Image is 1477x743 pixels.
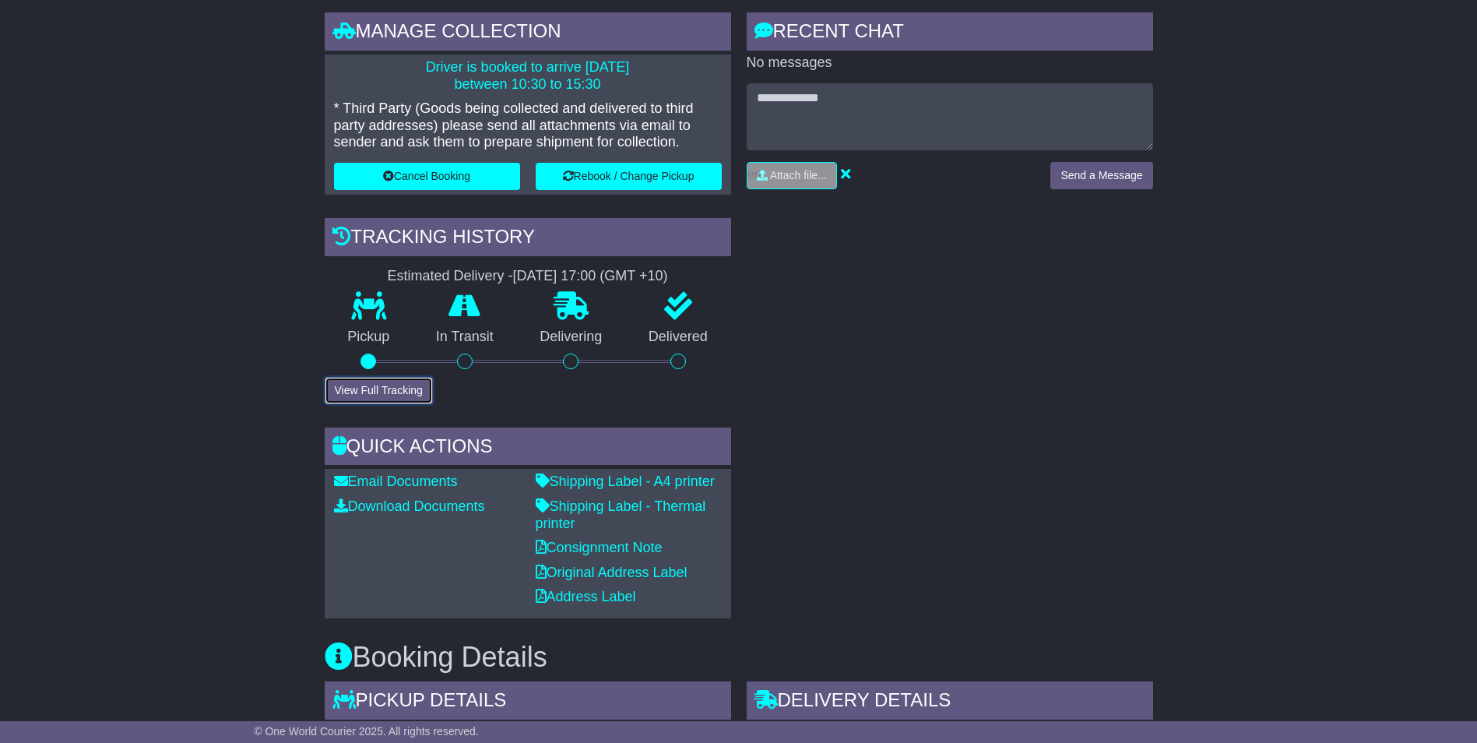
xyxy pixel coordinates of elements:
div: Estimated Delivery - [325,268,731,285]
a: Shipping Label - A4 printer [536,474,715,489]
div: Quick Actions [325,428,731,470]
button: Cancel Booking [334,163,520,190]
a: Shipping Label - Thermal printer [536,498,706,531]
a: Download Documents [334,498,485,514]
div: Tracking history [325,218,731,260]
h3: Booking Details [325,642,1153,673]
p: No messages [747,55,1153,72]
span: © One World Courier 2025. All rights reserved. [254,725,479,738]
div: RECENT CHAT [747,12,1153,55]
p: Delivered [625,329,731,346]
div: Delivery Details [747,681,1153,724]
a: Original Address Label [536,565,688,580]
p: In Transit [413,329,517,346]
a: Email Documents [334,474,458,489]
p: Delivering [517,329,626,346]
button: Rebook / Change Pickup [536,163,722,190]
div: Pickup Details [325,681,731,724]
a: Consignment Note [536,540,663,555]
div: Manage collection [325,12,731,55]
p: Pickup [325,329,413,346]
div: [DATE] 17:00 (GMT +10) [513,268,668,285]
button: Send a Message [1050,162,1152,189]
a: Address Label [536,589,636,604]
p: Driver is booked to arrive [DATE] between 10:30 to 15:30 [334,59,722,93]
p: * Third Party (Goods being collected and delivered to third party addresses) please send all atta... [334,100,722,151]
button: View Full Tracking [325,377,433,404]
